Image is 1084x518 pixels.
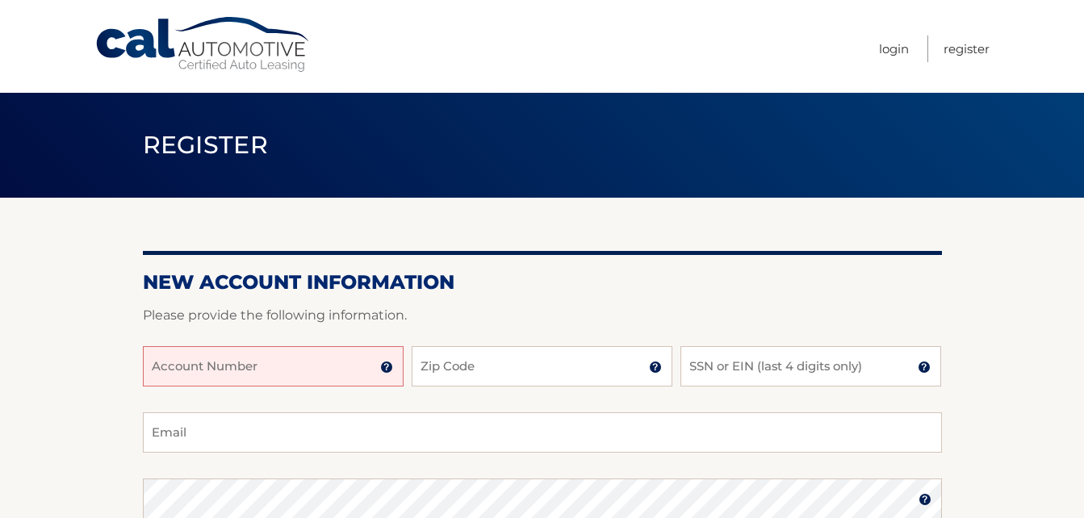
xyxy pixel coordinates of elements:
[649,361,662,374] img: tooltip.svg
[412,346,672,386] input: Zip Code
[94,16,312,73] a: Cal Automotive
[143,304,942,327] p: Please provide the following information.
[879,36,909,62] a: Login
[143,346,404,386] input: Account Number
[143,270,942,295] h2: New Account Information
[919,493,931,506] img: tooltip.svg
[918,361,931,374] img: tooltip.svg
[143,130,269,160] span: Register
[944,36,990,62] a: Register
[143,412,942,453] input: Email
[380,361,393,374] img: tooltip.svg
[680,346,941,386] input: SSN or EIN (last 4 digits only)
